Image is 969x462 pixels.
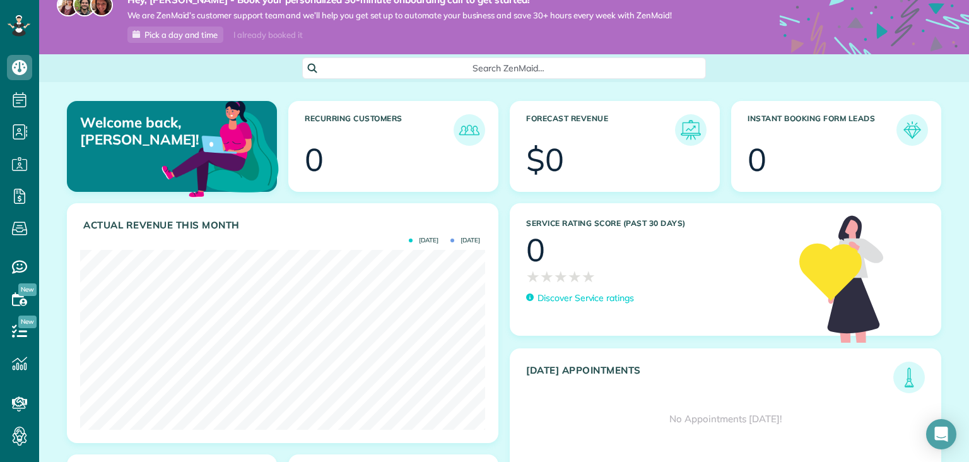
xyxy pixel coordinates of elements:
span: Pick a day and time [144,30,218,40]
img: icon_forecast_revenue-8c13a41c7ed35a8dcfafea3cbb826a0462acb37728057bba2d056411b612bbbe.png [678,117,703,143]
p: Discover Service ratings [537,292,634,305]
span: ★ [526,266,540,288]
span: ★ [568,266,582,288]
span: ★ [540,266,554,288]
p: Welcome back, [PERSON_NAME]! [80,114,209,148]
img: dashboard_welcome-42a62b7d889689a78055ac9021e634bf52bae3f8056760290aed330b23ab8690.png [159,86,281,209]
img: icon_form_leads-04211a6a04a5b2264e4ee56bc0799ec3eb69b7e499cbb523a139df1d13a81ae0.png [900,117,925,143]
a: Pick a day and time [127,27,223,43]
span: New [18,316,37,328]
img: icon_recurring_customers-cf858462ba22bcd05b5a5880d41d6543d210077de5bb9ebc9590e49fd87d84ed.png [457,117,482,143]
div: 0 [748,144,766,175]
span: ★ [582,266,596,288]
div: I already booked it [226,27,310,43]
a: Discover Service ratings [526,292,634,305]
span: ★ [554,266,568,288]
div: $0 [526,144,564,175]
span: New [18,283,37,296]
span: [DATE] [450,237,480,244]
span: We are ZenMaid’s customer support team and we’ll help you get set up to automate your business an... [127,10,672,21]
h3: [DATE] Appointments [526,365,893,393]
span: [DATE] [409,237,438,244]
div: 0 [305,144,324,175]
h3: Actual Revenue this month [83,220,485,231]
h3: Service Rating score (past 30 days) [526,219,787,228]
div: No Appointments [DATE]! [510,393,941,445]
div: 0 [526,234,545,266]
h3: Recurring Customers [305,114,454,146]
img: icon_todays_appointments-901f7ab196bb0bea1936b74009e4eb5ffbc2d2711fa7634e0d609ed5ef32b18b.png [896,365,922,390]
h3: Instant Booking Form Leads [748,114,896,146]
h3: Forecast Revenue [526,114,675,146]
div: Open Intercom Messenger [926,419,956,449]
